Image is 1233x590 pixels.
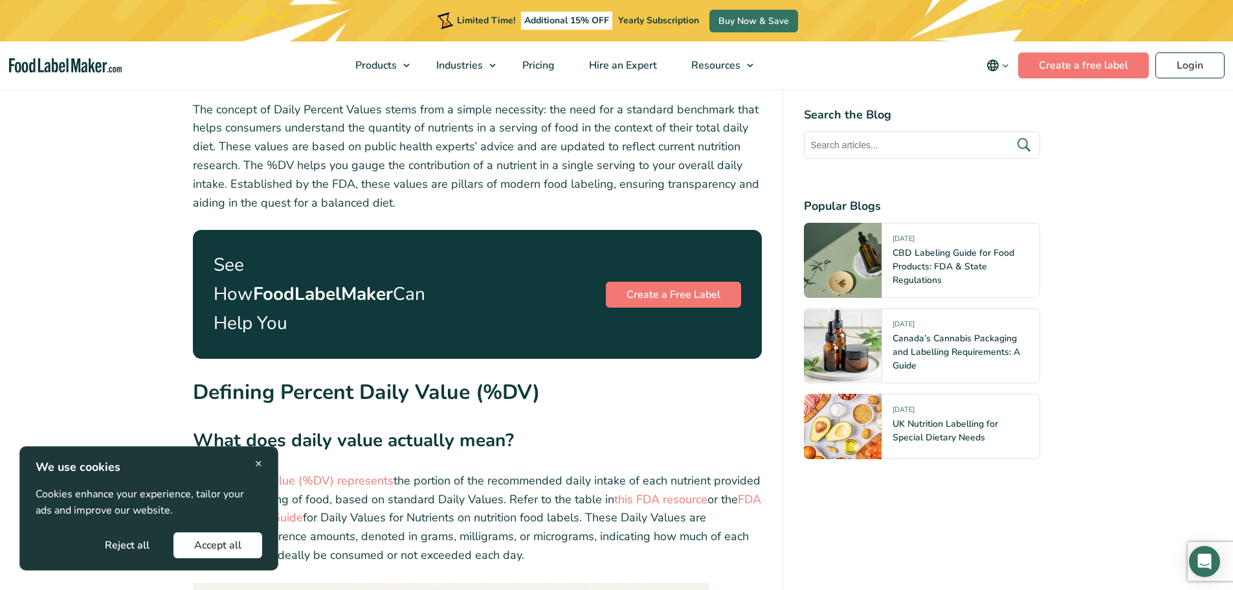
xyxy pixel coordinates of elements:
h4: Popular Blogs [804,198,1040,215]
a: Percent Daily Value (%DV) represents [193,473,394,488]
p: See How Can Help You [214,251,439,337]
span: [DATE] [893,405,915,420]
a: Pricing [505,41,569,89]
span: Additional 15% OFF [521,12,612,30]
a: Resources [674,41,760,89]
p: The concept of Daily Percent Values stems from a simple necessity: the need for a standard benchm... [193,100,762,212]
p: Cookies enhance your experience, tailor your ads and improve our website. [36,486,262,519]
span: [DATE] [893,319,915,334]
strong: We use cookies [36,459,120,475]
a: CBD Labeling Guide for Food Products: FDA & State Regulations [893,247,1014,286]
a: this FDA resource [614,492,707,507]
strong: FoodLabelMaker [253,282,393,306]
button: Reject all [84,532,170,558]
span: Pricing [518,58,556,73]
button: Accept all [173,532,262,558]
span: Products [351,58,398,73]
a: Buy Now & Save [709,10,798,32]
span: [DATE] [893,234,915,249]
span: Resources [687,58,742,73]
span: Yearly Subscription [618,14,699,27]
span: Hire an Expert [585,58,658,73]
h4: Search the Blog [804,106,1040,124]
span: Industries [432,58,484,73]
a: Industries [419,41,502,89]
div: Open Intercom Messenger [1189,546,1220,577]
strong: What does daily value actually mean? [193,428,514,453]
a: Canada’s Cannabis Packaging and Labelling Requirements: A Guide [893,332,1020,372]
input: Search articles... [804,131,1040,159]
a: UK Nutrition Labelling for Special Dietary Needs [893,418,998,444]
a: Products [339,41,416,89]
p: the portion of the recommended daily intake of each nutrient provided in a single serving of food... [193,471,762,565]
a: Create a free label [1018,52,1149,78]
span: × [255,455,262,472]
a: Login [1155,52,1225,78]
a: Hire an Expert [572,41,671,89]
a: Create a Free Label [606,282,741,308]
span: Limited Time! [457,14,515,27]
strong: Defining Percent Daily Value (%DV) [193,378,540,406]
